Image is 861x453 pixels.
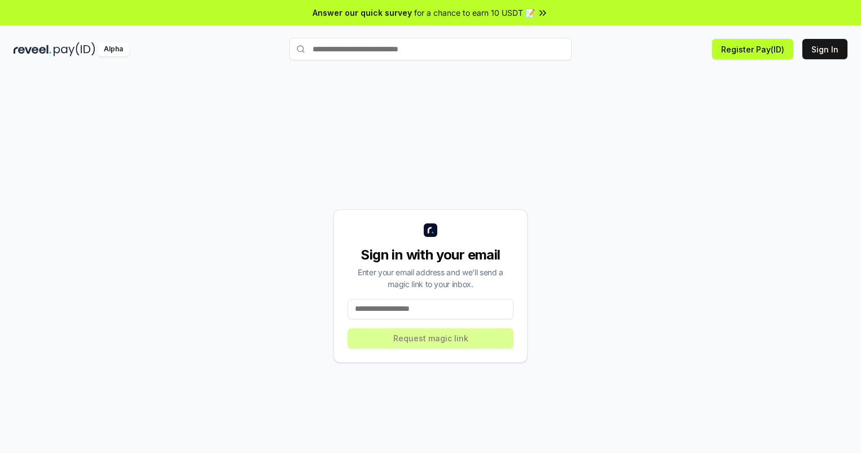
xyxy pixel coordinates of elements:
span: Answer our quick survey [313,7,412,19]
img: pay_id [54,42,95,56]
button: Register Pay(ID) [712,39,793,59]
span: for a chance to earn 10 USDT 📝 [414,7,535,19]
img: logo_small [424,223,437,237]
img: reveel_dark [14,42,51,56]
div: Sign in with your email [348,246,513,264]
button: Sign In [802,39,847,59]
div: Alpha [98,42,129,56]
div: Enter your email address and we’ll send a magic link to your inbox. [348,266,513,290]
